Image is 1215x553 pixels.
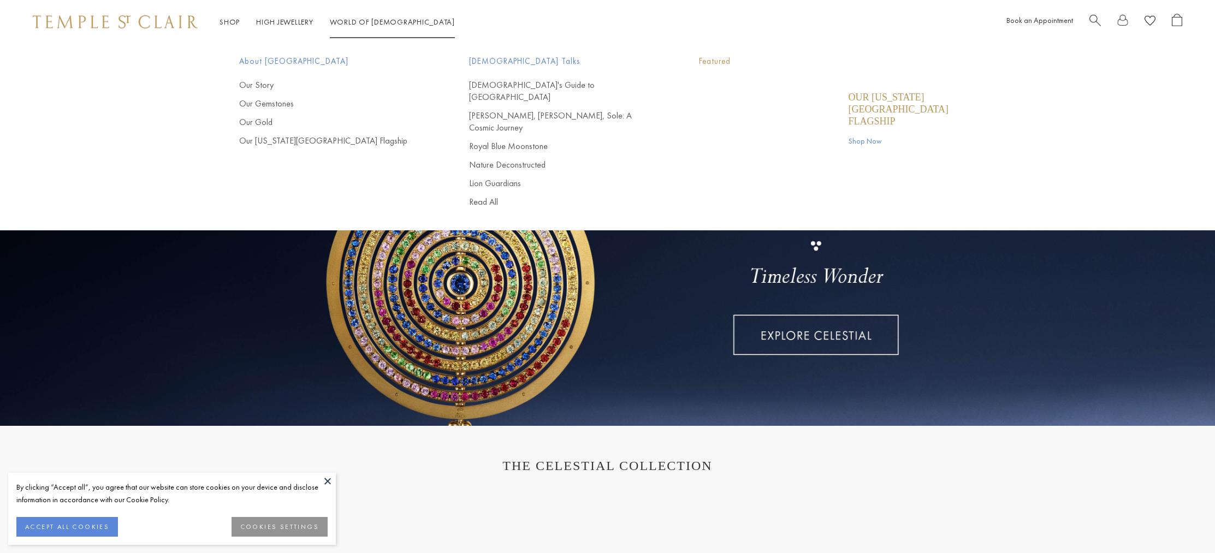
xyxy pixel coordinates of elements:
a: View Wishlist [1145,14,1155,31]
a: Read All [469,196,655,208]
a: High JewelleryHigh Jewellery [256,17,313,27]
a: Our Gemstones [239,98,425,110]
button: COOKIES SETTINGS [232,517,328,537]
a: Our [US_STATE][GEOGRAPHIC_DATA] Flagship [849,91,976,127]
h1: THE CELESTIAL COLLECTION [44,459,1171,473]
a: Book an Appointment [1006,15,1073,25]
button: ACCEPT ALL COOKIES [16,517,118,537]
a: ShopShop [220,17,240,27]
iframe: Gorgias live chat messenger [1160,502,1204,542]
a: Our Gold [239,116,425,128]
img: Temple St. Clair [33,15,198,28]
a: Lion Guardians [469,177,655,189]
div: By clicking “Accept all”, you agree that our website can store cookies on your device and disclos... [16,481,328,506]
a: Search [1089,14,1101,31]
a: Shop Now [849,135,976,147]
nav: Main navigation [220,15,455,29]
a: Nature Deconstructed [469,159,655,171]
span: [DEMOGRAPHIC_DATA] Talks [469,55,655,68]
p: Featured [699,55,976,68]
a: [DEMOGRAPHIC_DATA]'s Guide to [GEOGRAPHIC_DATA] [469,79,655,103]
a: Open Shopping Bag [1172,14,1182,31]
span: About [GEOGRAPHIC_DATA] [239,55,425,68]
a: World of [DEMOGRAPHIC_DATA]World of [DEMOGRAPHIC_DATA] [330,17,455,27]
a: Royal Blue Moonstone [469,140,655,152]
a: Our [US_STATE][GEOGRAPHIC_DATA] Flagship [239,135,425,147]
a: [PERSON_NAME], [PERSON_NAME], Sole: A Cosmic Journey [469,110,655,134]
a: Our Story [239,79,425,91]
